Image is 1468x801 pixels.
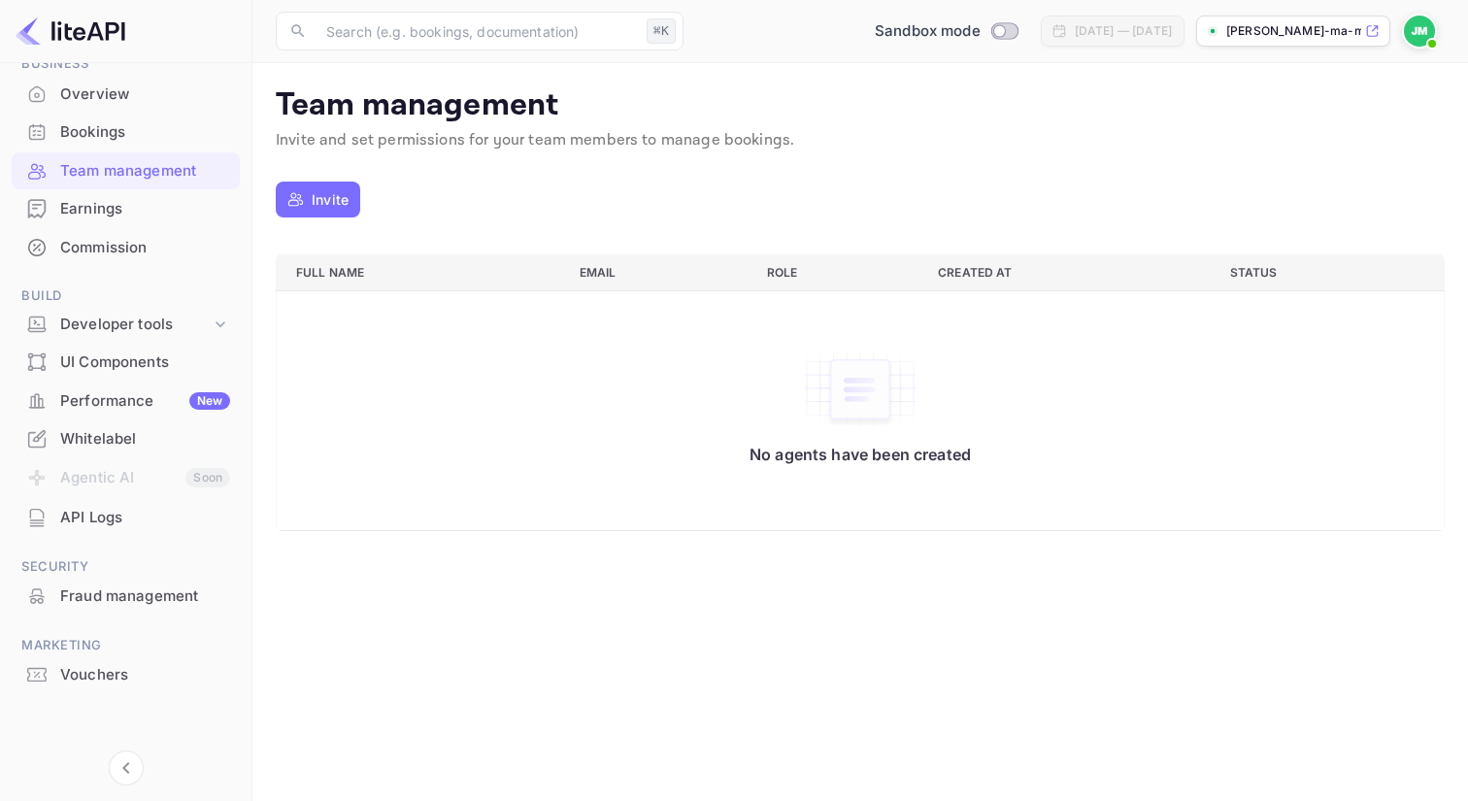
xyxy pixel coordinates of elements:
[12,578,240,616] div: Fraud management
[109,751,144,785] button: Collapse navigation
[12,344,240,382] div: UI Components
[12,499,240,535] a: API Logs
[751,254,922,290] th: Role
[60,664,230,686] div: Vouchers
[276,182,360,217] button: Invite
[12,190,240,228] div: Earnings
[12,152,240,188] a: Team management
[60,314,211,336] div: Developer tools
[12,114,240,151] div: Bookings
[12,76,240,112] a: Overview
[922,254,1215,290] th: Created At
[16,16,125,47] img: LiteAPI logo
[12,635,240,656] span: Marketing
[1215,254,1445,290] th: Status
[12,190,240,226] a: Earnings
[750,445,971,464] p: No agents have been created
[12,76,240,114] div: Overview
[276,129,1445,152] p: Invite and set permissions for your team members to manage bookings.
[875,20,981,43] span: Sandbox mode
[12,229,240,267] div: Commission
[60,351,230,374] div: UI Components
[12,420,240,458] div: Whitelabel
[802,349,918,430] img: No agents have been created
[12,420,240,456] a: Whitelabel
[277,254,564,290] th: Full name
[12,53,240,75] span: Business
[564,254,751,290] th: Email
[276,86,1445,125] p: Team management
[60,198,230,220] div: Earnings
[1075,22,1172,40] div: [DATE] — [DATE]
[1226,22,1361,40] p: [PERSON_NAME]-ma-mc75n.nuitee....
[60,121,230,144] div: Bookings
[12,383,240,420] div: PerformanceNew
[12,229,240,265] a: Commission
[312,189,349,210] p: Invite
[12,578,240,614] a: Fraud management
[60,428,230,451] div: Whitelabel
[12,656,240,694] div: Vouchers
[276,254,1445,532] table: a dense table
[60,507,230,529] div: API Logs
[60,585,230,608] div: Fraud management
[60,237,230,259] div: Commission
[1404,16,1435,47] img: Jason Ma
[12,308,240,342] div: Developer tools
[60,160,230,183] div: Team management
[867,20,1025,43] div: Switch to Production mode
[12,383,240,418] a: PerformanceNew
[12,556,240,578] span: Security
[12,114,240,150] a: Bookings
[12,499,240,537] div: API Logs
[12,656,240,692] a: Vouchers
[60,390,230,413] div: Performance
[60,83,230,106] div: Overview
[647,18,676,44] div: ⌘K
[12,344,240,380] a: UI Components
[189,392,230,410] div: New
[315,12,639,50] input: Search (e.g. bookings, documentation)
[12,285,240,307] span: Build
[12,152,240,190] div: Team management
